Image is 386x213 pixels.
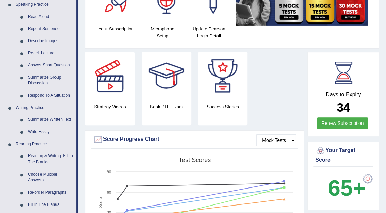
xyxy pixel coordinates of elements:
[96,25,136,32] h4: Your Subscription
[317,117,368,129] a: Renew Subscription
[25,168,76,186] a: Choose Multiple Answers
[142,103,191,110] h4: Book PTE Exam
[25,23,76,35] a: Repeat Sentence
[25,199,76,211] a: Fill In The Blanks
[25,35,76,47] a: Describe Image
[328,176,366,200] b: 65+
[85,103,135,110] h4: Strategy Videos
[93,134,296,145] div: Score Progress Chart
[25,89,76,102] a: Respond To A Situation
[315,92,371,98] h4: Days to Expiry
[143,25,182,39] h4: Microphone Setup
[25,186,76,199] a: Re-order Paragraphs
[179,157,211,163] tspan: Test scores
[189,25,229,39] h4: Update Pearson Login Detail
[13,102,76,114] a: Writing Practice
[25,71,76,89] a: Summarize Group Discussion
[25,47,76,60] a: Re-tell Lecture
[25,59,76,71] a: Answer Short Question
[198,103,248,110] h4: Success Stories
[315,146,371,164] div: Your Target Score
[98,197,103,208] tspan: Score
[25,126,76,138] a: Write Essay
[25,11,76,23] a: Read Aloud
[13,138,76,150] a: Reading Practice
[25,114,76,126] a: Summarize Written Text
[25,150,76,168] a: Reading & Writing: Fill In The Blanks
[337,101,350,114] b: 34
[107,190,111,194] text: 60
[107,170,111,174] text: 90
